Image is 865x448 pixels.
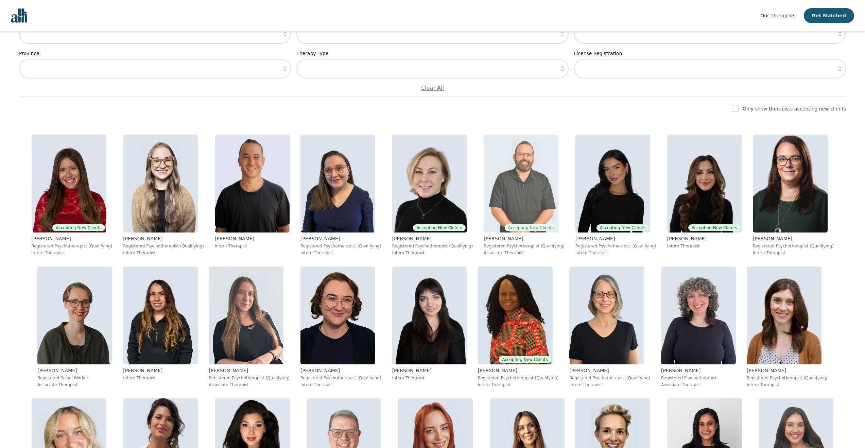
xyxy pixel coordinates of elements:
[574,49,846,57] label: License Registration
[392,235,473,242] p: [PERSON_NAME]
[499,356,551,363] span: Accepting New Clients
[753,243,834,249] p: Registered Psychotherapist (Qualifying)
[300,266,375,364] img: Rose_Willow
[575,135,650,232] img: Alyssa_Tweedie
[37,382,112,387] p: Associate Therapist
[478,129,570,261] a: Josh_CadieuxAccepting New Clients[PERSON_NAME]Registered Psychotherapist (Qualifying)Associate Th...
[300,235,381,242] p: [PERSON_NAME]
[478,266,553,364] img: Grace_Nyamweya
[484,235,565,242] p: [PERSON_NAME]
[760,13,795,18] span: Our Therapists
[662,129,747,261] a: Saba_SalemiAccepting New Clients[PERSON_NAME]Intern Therapist
[300,375,381,381] p: Registered Psychotherapist (Qualifying)
[295,261,387,393] a: Rose_Willow[PERSON_NAME]Registered Psychotherapist (Qualifying)Intern Therapist
[667,135,742,232] img: Saba_Salemi
[753,250,834,256] p: Intern Therapist
[123,235,204,242] p: [PERSON_NAME]
[300,367,381,374] p: [PERSON_NAME]
[300,135,375,232] img: Vanessa_McCulloch
[37,367,112,374] p: [PERSON_NAME]
[123,367,198,374] p: [PERSON_NAME]
[123,135,198,232] img: Faith_Woodley
[484,250,565,256] p: Associate Therapist
[118,129,209,261] a: Faith_Woodley[PERSON_NAME]Registered Psychotherapist (Qualifying)Intern Therapist
[296,49,568,57] label: Therapy Type
[478,382,559,387] p: Intern Therapist
[209,375,290,381] p: Registered Psychotherapist (Qualifying)
[661,266,736,364] img: Jordan_Nardone
[11,8,27,23] img: alli logo
[392,266,467,364] img: Christina_Johnson
[26,129,118,261] a: Alisha_LevineAccepting New Clients[PERSON_NAME]Registered Psychotherapist (Qualifying)Intern Ther...
[118,261,203,393] a: Mariangela_Servello[PERSON_NAME]Intern Therapist
[656,261,741,393] a: Jordan_Nardone[PERSON_NAME]Registered PsychotherapistAssociate Therapist
[661,382,736,387] p: Associate Therapist
[209,382,290,387] p: Associate Therapist
[741,261,833,393] a: Taylor_Watson[PERSON_NAME]Registered Psychotherapist (Qualifying)Intern Therapist
[300,382,381,387] p: Intern Therapist
[300,250,381,256] p: Intern Therapist
[32,243,113,249] p: Registered Psychotherapist (Qualifying)
[123,243,204,249] p: Registered Psychotherapist (Qualifying)
[32,135,106,232] img: Alisha_Levine
[747,367,828,374] p: [PERSON_NAME]
[804,8,854,23] button: Get Matched
[300,243,381,249] p: Registered Psychotherapist (Qualifying)
[478,367,559,374] p: [PERSON_NAME]
[569,382,650,387] p: Intern Therapist
[37,375,112,381] p: Registered Social Worker
[392,375,467,381] p: Intern Therapist
[760,12,795,20] a: Our Therapists
[505,224,557,231] span: Accepting New Clients
[123,375,198,381] p: Intern Therapist
[209,266,283,364] img: Shannon_Vokes
[123,266,198,364] img: Mariangela_Servello
[215,235,290,242] p: [PERSON_NAME]
[32,235,113,242] p: [PERSON_NAME]
[575,243,656,249] p: Registered Psychotherapist (Qualifying)
[413,224,465,231] span: Accepting New Clients
[747,129,839,261] a: Andrea_Nordby[PERSON_NAME]Registered Psychotherapist (Qualifying)Intern Therapist
[747,382,828,387] p: Intern Therapist
[661,375,736,381] p: Registered Psychotherapist
[472,261,564,393] a: Grace_NyamweyaAccepting New Clients[PERSON_NAME]Registered Psychotherapist (Qualifying)Intern The...
[575,235,656,242] p: [PERSON_NAME]
[392,367,467,374] p: [PERSON_NAME]
[661,367,736,374] p: [PERSON_NAME]
[688,224,741,231] span: Accepting New Clients
[575,250,656,256] p: Intern Therapist
[392,250,473,256] p: Intern Therapist
[747,375,828,381] p: Registered Psychotherapist (Qualifying)
[747,266,821,364] img: Taylor_Watson
[564,261,656,393] a: Meghan_Dudley[PERSON_NAME]Registered Psychotherapist (Qualifying)Intern Therapist
[596,224,649,231] span: Accepting New Clients
[570,129,662,261] a: Alyssa_TweedieAccepting New Clients[PERSON_NAME]Registered Psychotherapist (Qualifying)Intern The...
[52,224,105,231] span: Accepting New Clients
[392,135,467,232] img: Jocelyn_Crawford
[569,375,650,381] p: Registered Psychotherapist (Qualifying)
[215,135,290,232] img: Kavon_Banejad
[478,375,559,381] p: Registered Psychotherapist (Qualifying)
[387,129,479,261] a: Jocelyn_CrawfordAccepting New Clients[PERSON_NAME]Registered Psychotherapist (Qualifying)Intern T...
[484,135,558,232] img: Josh_Cadieux
[569,266,644,364] img: Meghan_Dudley
[753,135,828,232] img: Andrea_Nordby
[215,243,290,249] p: Intern Therapist
[19,49,291,57] label: Province
[32,250,113,256] p: Intern Therapist
[387,261,472,393] a: Christina_Johnson[PERSON_NAME]Intern Therapist
[667,235,742,242] p: [PERSON_NAME]
[203,261,295,393] a: Shannon_Vokes[PERSON_NAME]Registered Psychotherapist (Qualifying)Associate Therapist
[123,250,204,256] p: Intern Therapist
[209,367,290,374] p: [PERSON_NAME]
[209,129,295,261] a: Kavon_Banejad[PERSON_NAME]Intern Therapist
[743,106,846,111] label: Only show therapists accepting new clients
[753,235,834,242] p: [PERSON_NAME]
[32,261,118,393] a: Claire_Cummings[PERSON_NAME]Registered Social WorkerAssociate Therapist
[19,84,846,92] p: Clear All
[484,243,565,249] p: Registered Psychotherapist (Qualifying)
[37,266,112,364] img: Claire_Cummings
[569,367,650,374] p: [PERSON_NAME]
[295,129,387,261] a: Vanessa_McCulloch[PERSON_NAME]Registered Psychotherapist (Qualifying)Intern Therapist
